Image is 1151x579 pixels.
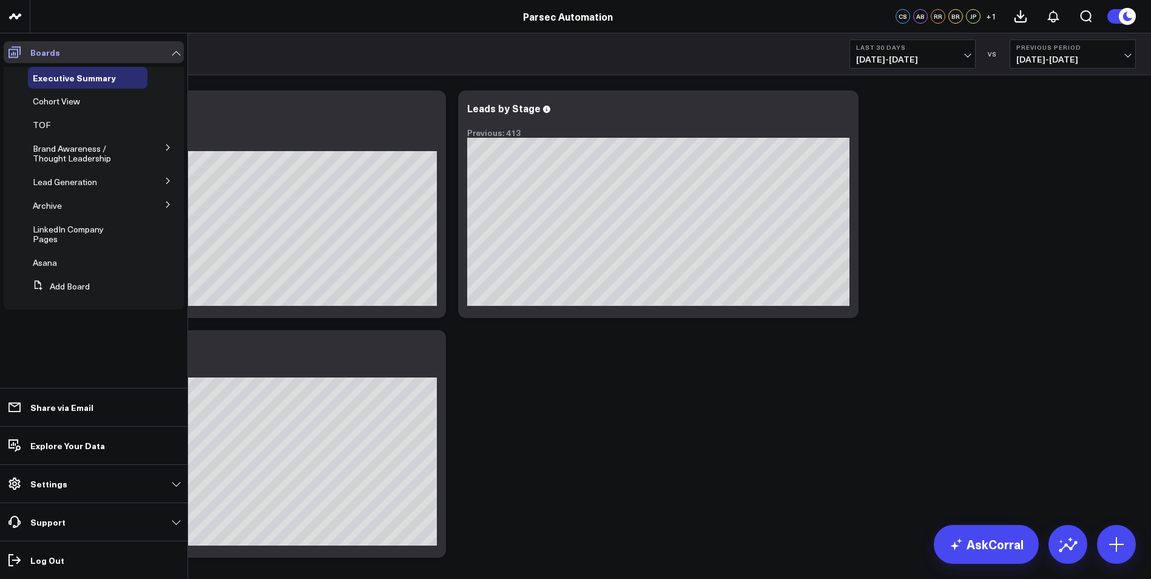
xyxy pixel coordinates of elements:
span: TOF [33,119,50,130]
span: [DATE] - [DATE] [856,55,969,64]
p: Explore Your Data [30,441,105,450]
div: Previous: 413 [55,368,437,378]
div: CS [896,9,910,24]
div: BR [948,9,963,24]
div: AB [913,9,928,24]
a: Executive Summary [33,73,116,83]
a: Log Out [4,549,184,571]
button: Add Board [28,276,90,297]
span: Cohort View [33,95,80,107]
div: RR [931,9,945,24]
b: Last 30 Days [856,44,969,51]
span: Executive Summary [33,72,116,84]
b: Previous Period [1016,44,1129,51]
div: JP [966,9,981,24]
span: Brand Awareness / Thought Leadership [33,143,111,164]
p: Boards [30,47,60,57]
div: Leads by Stage [467,101,541,115]
span: Asana [33,257,57,268]
a: Lead Generation [33,177,97,187]
a: Archive [33,201,62,211]
button: +1 [984,9,998,24]
p: Share via Email [30,402,93,412]
p: Settings [30,479,67,489]
a: TOF [33,120,50,130]
a: Asana [33,258,57,268]
p: Log Out [30,555,64,565]
a: Brand Awareness / Thought Leadership [33,144,135,163]
div: VS [982,50,1004,58]
a: Parsec Automation [523,10,613,23]
span: + 1 [986,12,996,21]
a: AskCorral [934,525,1039,564]
span: Lead Generation [33,176,97,188]
span: LinkedIn Company Pages [33,223,104,245]
span: [DATE] - [DATE] [1016,55,1129,64]
button: Previous Period[DATE]-[DATE] [1010,39,1136,69]
span: Archive [33,200,62,211]
a: Cohort View [33,96,80,106]
a: LinkedIn Company Pages [33,225,129,244]
button: Last 30 Days[DATE]-[DATE] [849,39,976,69]
div: Previous: 413 [467,128,849,138]
div: Previous: 414 [55,141,437,151]
p: Support [30,517,66,527]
